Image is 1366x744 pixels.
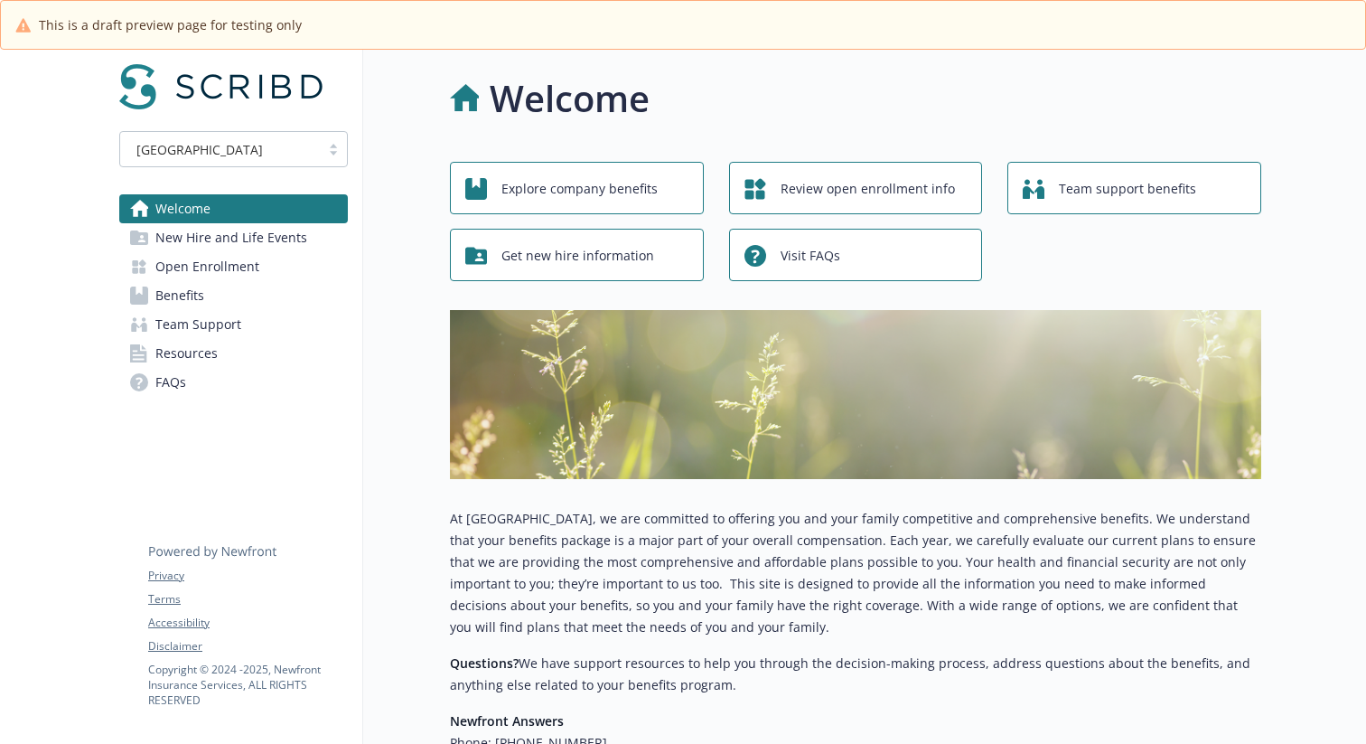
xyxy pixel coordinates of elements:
a: New Hire and Life Events [119,223,348,252]
span: This is a draft preview page for testing only [39,15,302,34]
span: Get new hire information [501,239,654,273]
a: Accessibility [148,615,347,631]
p: We have support resources to help you through the decision-making process, address questions abou... [450,653,1261,696]
span: Welcome [155,194,211,223]
span: Team Support [155,310,241,339]
a: FAQs [119,368,348,397]
a: Welcome [119,194,348,223]
span: [GEOGRAPHIC_DATA] [129,140,311,159]
a: Privacy [148,568,347,584]
span: Team support benefits [1059,172,1196,206]
span: New Hire and Life Events [155,223,307,252]
span: FAQs [155,368,186,397]
button: Team support benefits [1007,162,1261,214]
img: overview page banner [450,310,1261,479]
a: Disclaimer [148,638,347,655]
span: [GEOGRAPHIC_DATA] [136,140,263,159]
button: Review open enrollment info [729,162,983,214]
h1: Welcome [490,71,650,126]
strong: Questions? [450,655,519,672]
p: At [GEOGRAPHIC_DATA], we are committed to offering you and your family competitive and comprehens... [450,508,1261,638]
span: Explore company benefits [501,172,658,206]
span: Resources [155,339,218,368]
strong: Newfront Answers [450,712,564,730]
a: Terms [148,591,347,607]
a: Benefits [119,281,348,310]
button: Visit FAQs [729,229,983,281]
a: Open Enrollment [119,252,348,281]
button: Get new hire information [450,229,704,281]
span: Open Enrollment [155,252,259,281]
span: Review open enrollment info [781,172,955,206]
a: Resources [119,339,348,368]
span: Benefits [155,281,204,310]
button: Explore company benefits [450,162,704,214]
p: Copyright © 2024 - 2025 , Newfront Insurance Services, ALL RIGHTS RESERVED [148,662,347,708]
a: Team Support [119,310,348,339]
span: Visit FAQs [781,239,840,273]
